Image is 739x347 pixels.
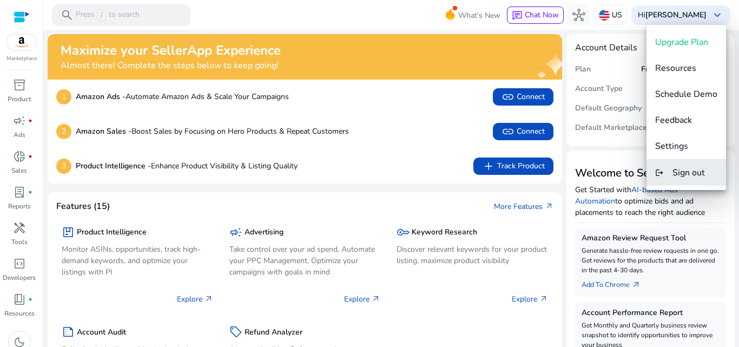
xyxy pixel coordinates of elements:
span: Sign out [672,167,705,179]
span: Schedule Demo [655,88,717,100]
span: Upgrade Plan [655,36,708,48]
span: Feedback [655,114,692,126]
mat-icon: logout [655,166,664,179]
span: Settings [655,140,688,152]
span: Resources [655,62,696,74]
